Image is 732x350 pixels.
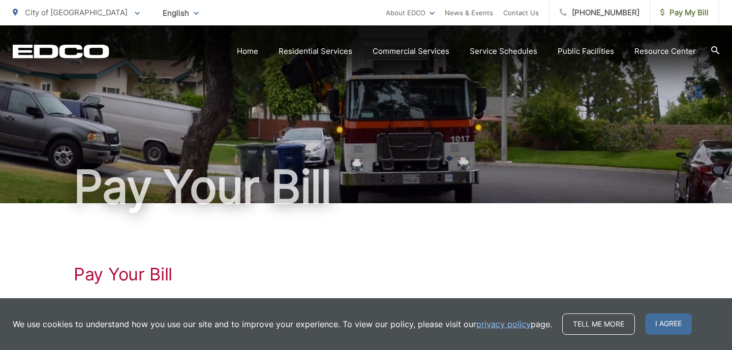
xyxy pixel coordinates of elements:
span: English [155,4,206,22]
span: I agree [645,313,692,335]
a: Residential Services [279,45,352,57]
a: News & Events [445,7,493,19]
a: Home [237,45,258,57]
a: Commercial Services [373,45,449,57]
a: Contact Us [503,7,539,19]
a: EDCD logo. Return to the homepage. [13,44,109,58]
a: privacy policy [476,318,531,330]
a: About EDCO [386,7,435,19]
span: Pay My Bill [660,7,709,19]
a: Tell me more [562,313,635,335]
p: We use cookies to understand how you use our site and to improve your experience. To view our pol... [13,318,552,330]
span: City of [GEOGRAPHIC_DATA] [25,8,128,17]
a: Resource Center [634,45,696,57]
h1: Pay Your Bill [74,264,658,284]
a: Public Facilities [558,45,614,57]
a: Service Schedules [470,45,537,57]
h1: Pay Your Bill [13,162,719,212]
